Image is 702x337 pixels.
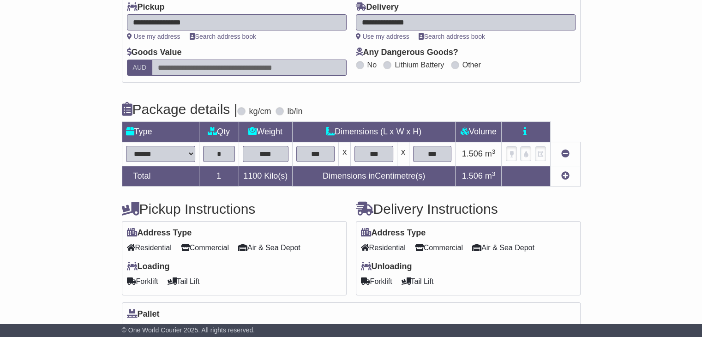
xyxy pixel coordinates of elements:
a: Search address book [190,33,256,40]
label: Any Dangerous Goods? [356,48,458,58]
span: © One World Courier 2025. All rights reserved. [122,326,255,334]
td: x [397,142,409,166]
span: Air & Sea Depot [472,241,534,255]
td: Dimensions in Centimetre(s) [292,166,456,187]
label: Pallet [127,309,160,319]
span: Commercial [181,241,229,255]
span: Tail Lift [168,274,200,289]
label: Other [462,60,481,69]
span: Non Stackable [176,322,231,336]
a: Add new item [561,171,570,181]
label: Pickup [127,2,165,12]
h4: Package details | [122,102,238,117]
label: Lithium Battery [395,60,444,69]
td: Weight [239,122,292,142]
label: Address Type [127,228,192,238]
span: Forklift [361,274,392,289]
a: Search address book [419,33,485,40]
td: Qty [199,122,239,142]
span: Commercial [415,241,463,255]
span: Air & Sea Depot [238,241,300,255]
span: 1.506 [462,171,483,181]
span: m [485,171,496,181]
span: Forklift [127,274,158,289]
label: lb/in [287,107,302,117]
span: 1.506 [462,149,483,158]
span: 1100 [243,171,262,181]
td: Dimensions (L x W x H) [292,122,456,142]
td: Total [122,166,199,187]
td: Kilo(s) [239,166,292,187]
span: Residential [361,241,406,255]
label: No [367,60,377,69]
h4: Pickup Instructions [122,201,347,217]
label: Delivery [356,2,399,12]
label: Loading [127,262,170,272]
span: m [485,149,496,158]
a: Remove this item [561,149,570,158]
span: Stackable [127,322,167,336]
td: Volume [456,122,502,142]
td: 1 [199,166,239,187]
span: Residential [127,241,172,255]
h4: Delivery Instructions [356,201,581,217]
label: AUD [127,60,153,76]
sup: 3 [492,148,496,155]
a: Use my address [127,33,180,40]
label: Unloading [361,262,412,272]
label: Goods Value [127,48,182,58]
td: x [339,142,351,166]
span: Tail Lift [402,274,434,289]
td: Type [122,122,199,142]
sup: 3 [492,170,496,177]
a: Use my address [356,33,409,40]
label: Address Type [361,228,426,238]
label: kg/cm [249,107,271,117]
